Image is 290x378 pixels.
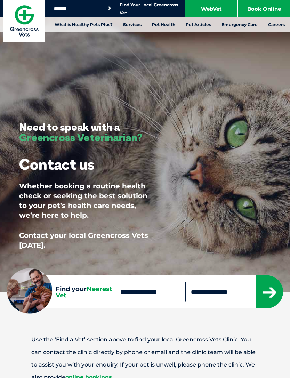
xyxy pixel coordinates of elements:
[19,156,95,172] h1: Contact us
[56,285,115,298] h4: Find your
[19,131,143,144] span: Greencross Veterinarian?
[49,17,118,32] a: What is Healthy Pets Plus?
[263,17,290,32] a: Careers
[106,5,113,12] button: Search
[19,231,155,250] p: Contact your local Greencross Vets [DATE].
[19,122,143,143] h3: Need to speak with a
[118,17,147,32] a: Services
[19,181,155,220] p: Whether booking a routine health check or seeking the best solution to your pet’s health care nee...
[216,17,263,32] a: Emergency Care
[147,17,180,32] a: Pet Health
[120,2,178,16] a: Find Your Local Greencross Vet
[180,17,216,32] a: Pet Articles
[56,285,112,299] span: Nearest Vet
